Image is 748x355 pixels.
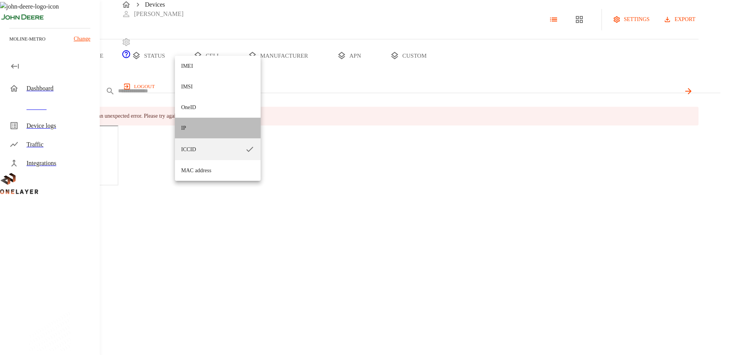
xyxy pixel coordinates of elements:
[175,76,261,97] li: IMSI
[175,97,261,118] li: OneID
[175,138,261,160] li: ICCID
[175,118,261,138] li: IP
[175,56,261,76] li: IMEI
[175,160,261,181] li: MAC address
